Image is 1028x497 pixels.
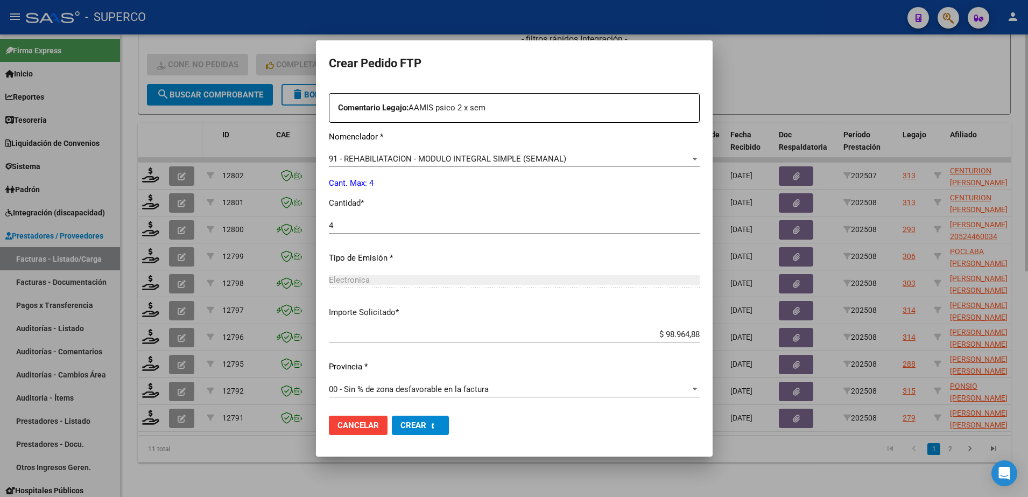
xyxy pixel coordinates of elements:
[329,53,700,74] h2: Crear Pedido FTP
[329,275,370,285] span: Electronica
[329,252,700,264] p: Tipo de Emisión *
[329,154,566,164] span: 91 - REHABILIATACION - MODULO INTEGRAL SIMPLE (SEMANAL)
[338,102,699,114] p: AAMIS psico 2 x sem
[329,306,700,319] p: Importe Solicitado
[400,421,426,430] span: Crear
[337,421,379,430] span: Cancelar
[329,361,700,373] p: Provincia *
[991,460,1017,486] div: Open Intercom Messenger
[338,103,409,113] strong: Comentario Legajo:
[329,416,388,435] button: Cancelar
[329,197,700,209] p: Cantidad
[329,131,700,143] p: Nomenclador *
[329,384,489,394] span: 00 - Sin % de zona desfavorable en la factura
[329,177,700,190] p: Cant. Max: 4
[392,416,449,435] button: Crear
